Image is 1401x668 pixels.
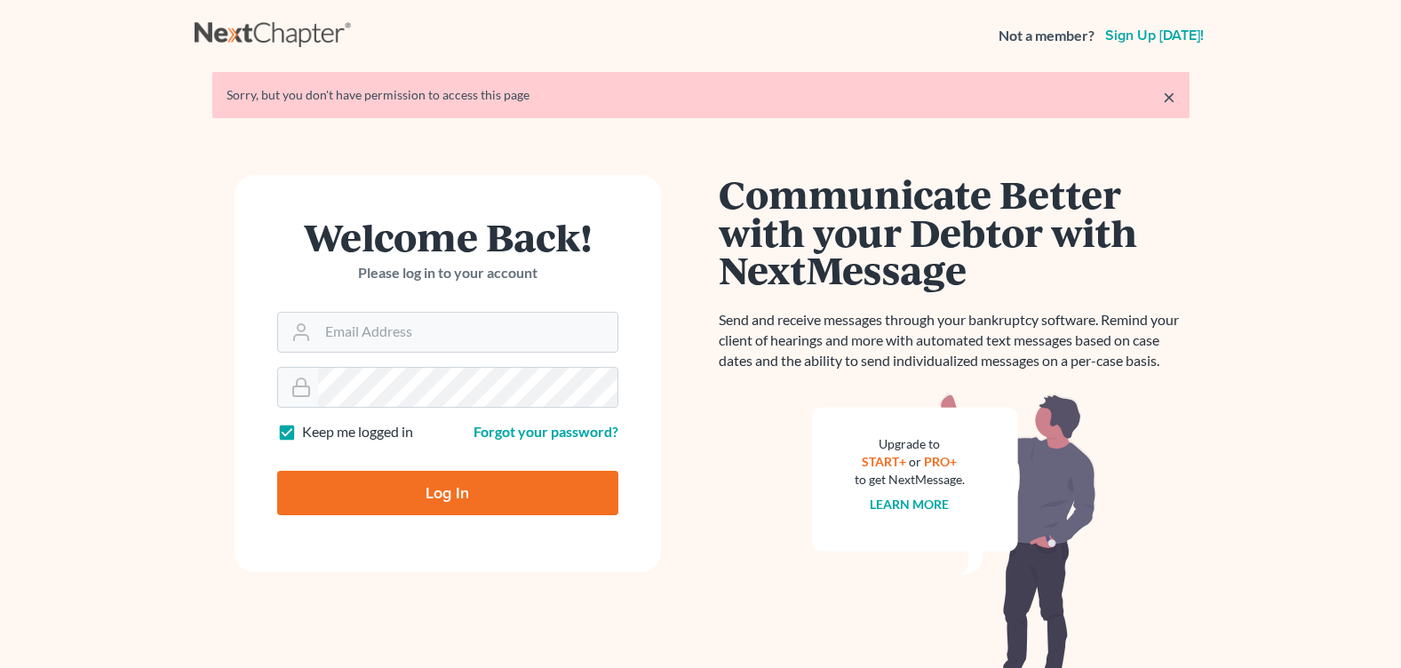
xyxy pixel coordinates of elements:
p: Send and receive messages through your bankruptcy software. Remind your client of hearings and mo... [719,310,1190,371]
a: Forgot your password? [474,423,618,440]
strong: Not a member? [999,26,1095,46]
a: Sign up [DATE]! [1102,28,1207,43]
a: START+ [862,454,906,469]
a: × [1163,86,1175,107]
h1: Welcome Back! [277,218,618,256]
span: or [909,454,921,469]
label: Keep me logged in [302,422,413,442]
a: Learn more [870,497,949,512]
p: Please log in to your account [277,263,618,283]
h1: Communicate Better with your Debtor with NextMessage [719,175,1190,289]
div: Upgrade to [855,435,965,453]
input: Log In [277,471,618,515]
a: PRO+ [924,454,957,469]
div: to get NextMessage. [855,471,965,489]
input: Email Address [318,313,617,352]
div: Sorry, but you don't have permission to access this page [227,86,1175,104]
